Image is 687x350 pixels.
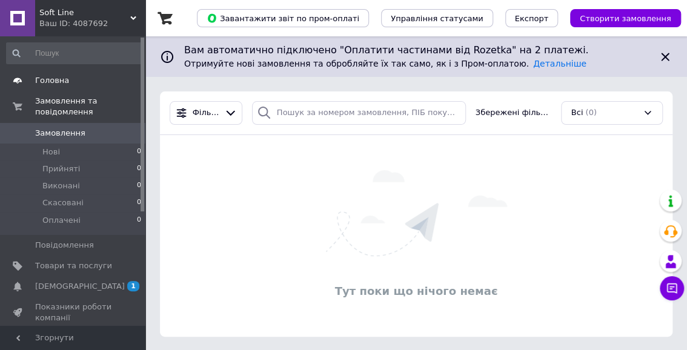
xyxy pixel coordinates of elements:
[381,9,493,27] button: Управління статусами
[35,128,85,139] span: Замовлення
[252,101,466,125] input: Пошук за номером замовлення, ПІБ покупця, номером телефону, Email, номером накладної
[137,147,141,157] span: 0
[558,13,681,22] a: Створити замовлення
[570,9,681,27] button: Створити замовлення
[184,44,648,58] span: Вам автоматично підключено "Оплатити частинами від Rozetka" на 2 платежі.
[391,14,483,23] span: Управління статусами
[137,163,141,174] span: 0
[35,281,125,292] span: [DEMOGRAPHIC_DATA]
[660,276,684,300] button: Чат з покупцем
[35,96,145,117] span: Замовлення та повідомлення
[197,9,369,27] button: Завантажити звіт по пром-оплаті
[42,197,84,208] span: Скасовані
[39,18,145,29] div: Ваш ID: 4087692
[207,13,359,24] span: Завантажити звіт по пром-оплаті
[515,14,549,23] span: Експорт
[166,283,666,299] div: Тут поки що нічого немає
[35,75,69,86] span: Головна
[184,59,586,68] span: Отримуйте нові замовлення та обробляйте їх так само, як і з Пром-оплатою.
[42,215,81,226] span: Оплачені
[505,9,559,27] button: Експорт
[127,281,139,291] span: 1
[42,147,60,157] span: Нові
[476,107,551,119] span: Збережені фільтри:
[533,59,586,68] a: Детальніше
[137,197,141,208] span: 0
[6,42,142,64] input: Пошук
[137,180,141,191] span: 0
[571,107,583,119] span: Всі
[585,108,596,117] span: (0)
[35,240,94,251] span: Повідомлення
[137,215,141,226] span: 0
[193,107,220,119] span: Фільтри
[42,163,80,174] span: Прийняті
[35,302,112,323] span: Показники роботи компанії
[35,260,112,271] span: Товари та послуги
[42,180,80,191] span: Виконані
[39,7,130,18] span: Soft Line
[580,14,671,23] span: Створити замовлення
